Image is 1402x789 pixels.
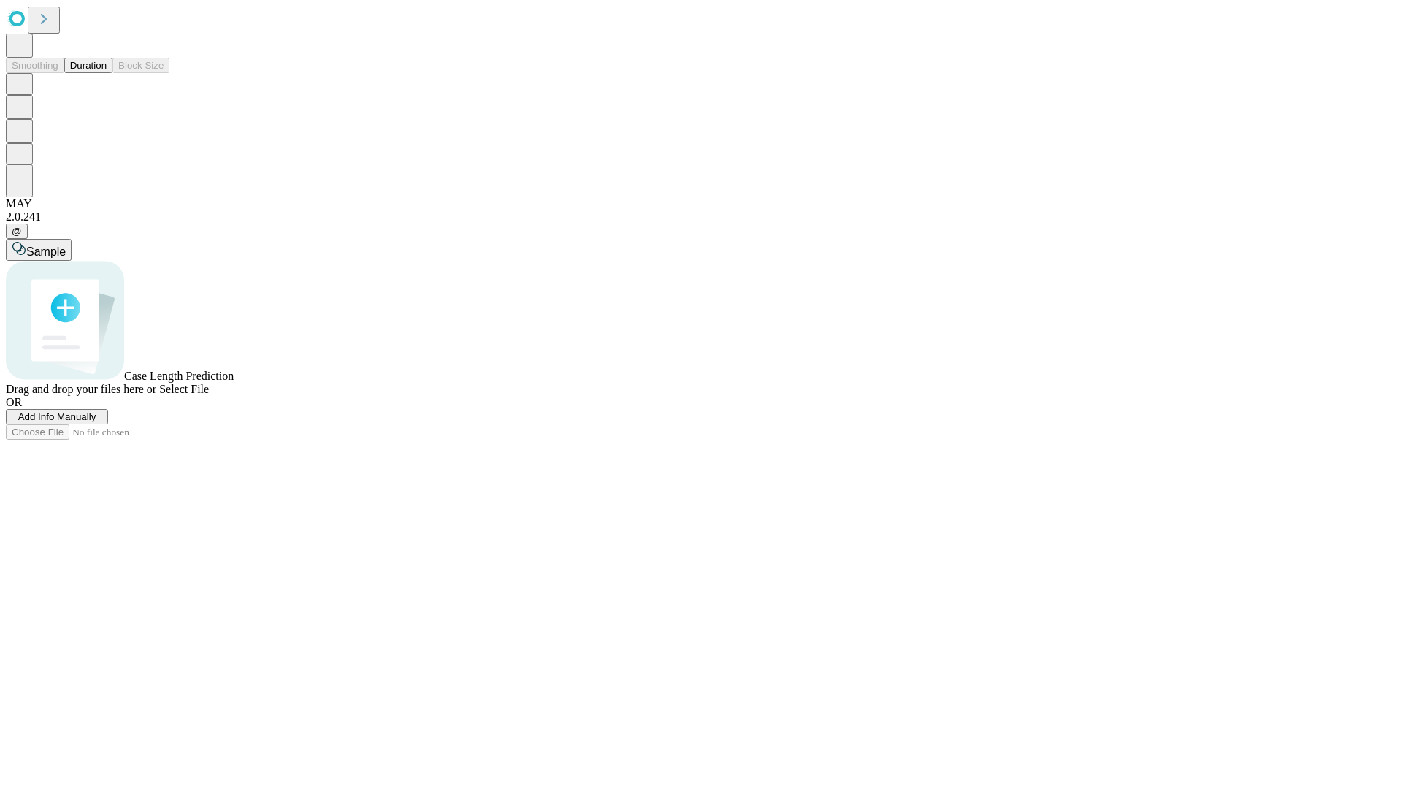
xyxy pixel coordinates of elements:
[64,58,112,73] button: Duration
[6,224,28,239] button: @
[26,245,66,258] span: Sample
[6,58,64,73] button: Smoothing
[6,197,1396,210] div: MAY
[6,210,1396,224] div: 2.0.241
[12,226,22,237] span: @
[6,409,108,424] button: Add Info Manually
[6,239,72,261] button: Sample
[112,58,169,73] button: Block Size
[6,396,22,408] span: OR
[124,370,234,382] span: Case Length Prediction
[18,411,96,422] span: Add Info Manually
[6,383,156,395] span: Drag and drop your files here or
[159,383,209,395] span: Select File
